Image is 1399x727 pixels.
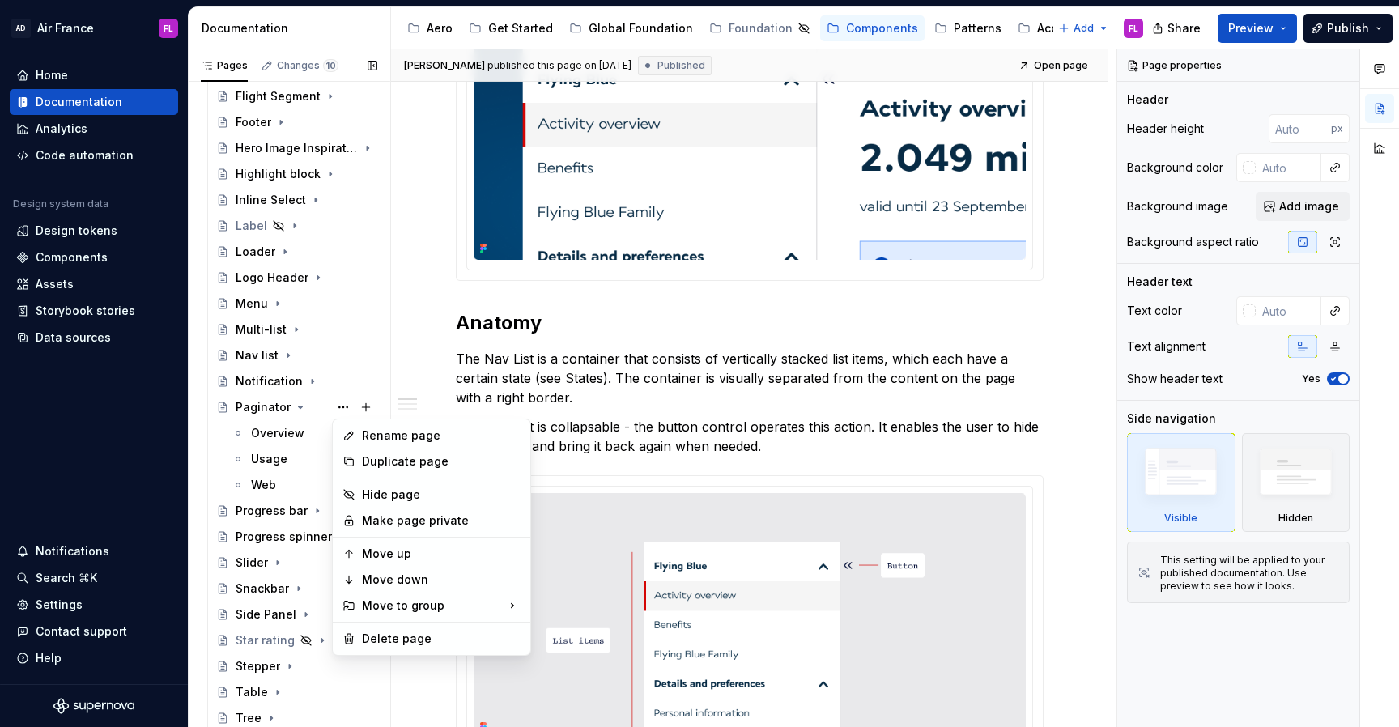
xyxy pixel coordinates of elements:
[362,572,521,588] div: Move down
[336,593,527,619] div: Move to group
[362,453,521,470] div: Duplicate page
[362,487,521,503] div: Hide page
[362,546,521,562] div: Move up
[362,512,521,529] div: Make page private
[362,631,521,647] div: Delete page
[362,427,521,444] div: Rename page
